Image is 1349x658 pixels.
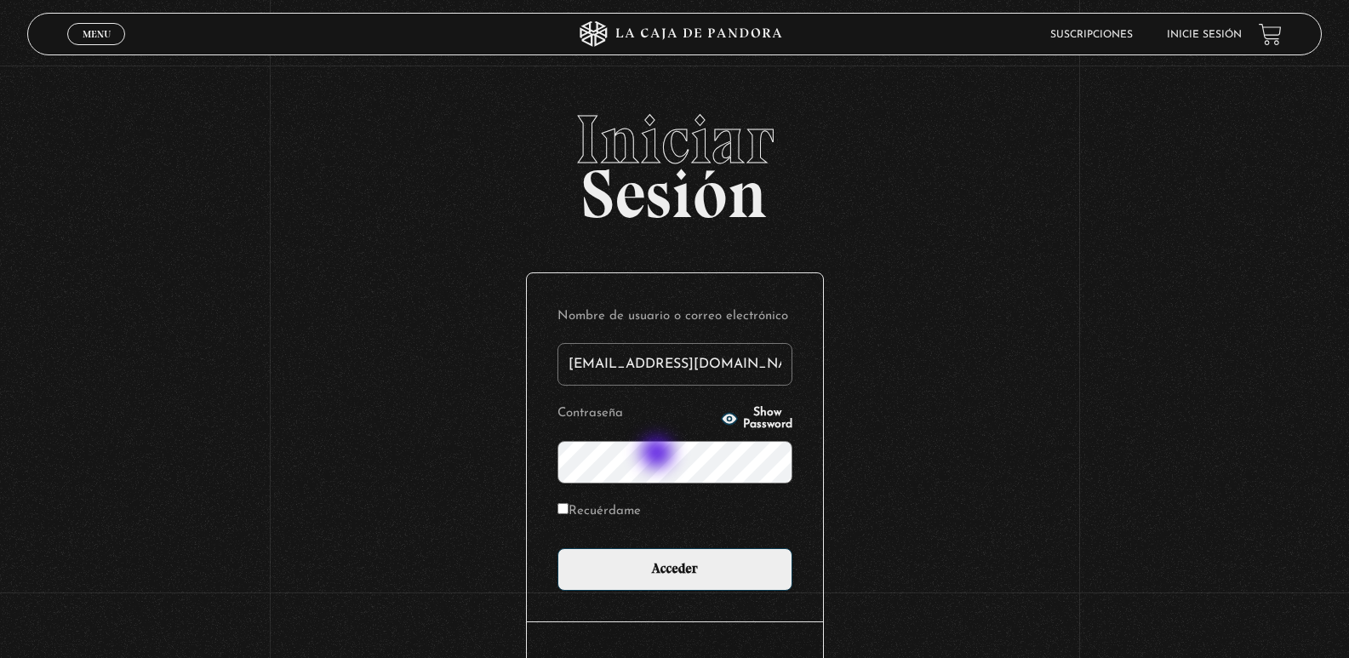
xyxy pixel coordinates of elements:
[1259,23,1282,46] a: View your shopping cart
[557,401,716,427] label: Contraseña
[1167,30,1242,40] a: Inicie sesión
[1050,30,1133,40] a: Suscripciones
[721,407,792,431] button: Show Password
[557,548,792,591] input: Acceder
[77,43,117,55] span: Cerrar
[27,106,1323,215] h2: Sesión
[27,106,1323,174] span: Iniciar
[557,499,641,525] label: Recuérdame
[557,503,569,514] input: Recuérdame
[743,407,792,431] span: Show Password
[83,29,111,39] span: Menu
[557,304,792,330] label: Nombre de usuario o correo electrónico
